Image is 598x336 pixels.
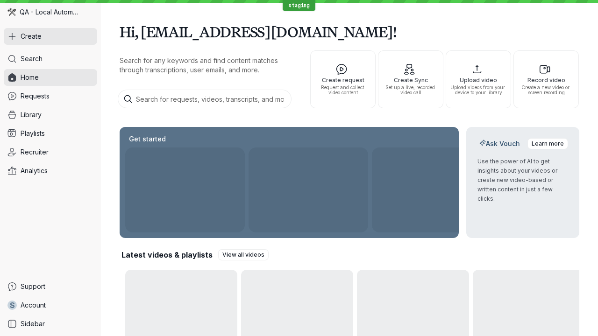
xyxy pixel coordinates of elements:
a: Sidebar [4,315,97,332]
span: Set up a live, recorded video call [382,85,439,95]
a: Requests [4,88,97,105]
span: Search [21,54,43,63]
a: Support [4,278,97,295]
span: Request and collect video content [314,85,371,95]
h1: Hi, [EMAIL_ADDRESS][DOMAIN_NAME]! [120,19,579,45]
span: Upload video [450,77,507,83]
a: Recruiter [4,144,97,161]
span: Account [21,301,46,310]
a: View all videos [218,249,269,260]
p: Search for any keywords and find content matches through transcriptions, user emails, and more. [120,56,293,75]
button: Upload videoUpload videos from your device to your library [446,50,511,108]
span: Requests [21,91,50,101]
span: Analytics [21,166,48,175]
a: Playlists [4,125,97,142]
span: Learn more [532,139,564,148]
h2: Ask Vouch [477,139,522,148]
span: Recruiter [21,147,49,157]
span: Support [21,282,45,291]
button: Create SyncSet up a live, recorded video call [378,50,443,108]
img: QA - Local Automation avatar [7,8,16,16]
div: QA - Local Automation [4,4,97,21]
span: Home [21,73,39,82]
input: Search for requests, videos, transcripts, and more... [118,90,292,108]
button: Create requestRequest and collect video content [310,50,376,108]
p: Use the power of AI to get insights about your videos or create new video-based or written conten... [477,157,568,203]
span: QA - Local Automation [20,7,79,17]
a: Search [4,50,97,67]
span: Upload videos from your device to your library [450,85,507,95]
button: Create [4,28,97,45]
button: Record videoCreate a new video or screen recording [513,50,579,108]
span: Create request [314,77,371,83]
a: Home [4,69,97,86]
h2: Get started [127,134,168,144]
span: Create a new video or screen recording [518,85,575,95]
span: View all videos [222,250,264,259]
h2: Latest videos & playlists [121,250,213,260]
span: Record video [518,77,575,83]
span: Sidebar [21,319,45,329]
a: Analytics [4,162,97,179]
span: Playlists [21,129,45,138]
span: Library [21,110,42,119]
span: Create Sync [382,77,439,83]
a: Learn more [527,138,568,149]
a: sAccount [4,297,97,314]
a: Library [4,106,97,123]
span: Create [21,32,42,41]
span: s [10,301,15,310]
